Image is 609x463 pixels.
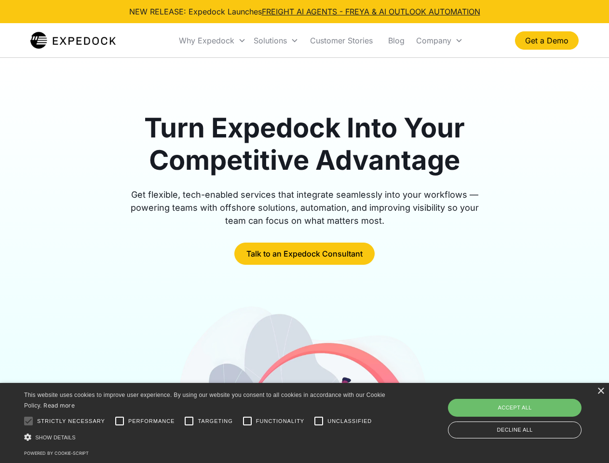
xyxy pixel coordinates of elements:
[254,36,287,45] div: Solutions
[597,388,604,395] div: Close
[43,402,75,409] a: Read more
[35,435,76,440] span: Show details
[198,417,232,425] span: Targeting
[380,24,412,57] a: Blog
[412,24,467,57] div: Company
[448,422,582,438] div: Decline all
[30,31,116,50] img: Expedock Logo
[129,6,480,17] div: NEW RELEASE: Expedock Launches
[128,417,175,425] span: Performance
[416,36,451,45] div: Company
[448,399,582,416] div: Accept all
[24,392,385,409] span: This website uses cookies to improve user experience. By using our website you consent to all coo...
[250,24,302,57] div: Solutions
[24,432,389,442] div: Show details
[262,7,480,16] a: FREIGHT AI AGENTS - FREYA & AI OUTLOOK AUTOMATION
[120,188,490,227] div: Get flexible, tech-enabled services that integrate seamlessly into your workflows — powering team...
[327,417,372,425] span: Unclassified
[37,417,105,425] span: Strictly necessary
[234,243,375,265] a: Talk to an Expedock Consultant
[175,24,250,57] div: Why Expedock
[24,450,89,456] a: Powered by cookie-script
[179,36,234,45] div: Why Expedock
[120,112,490,177] h1: Turn Expedock Into Your Competitive Advantage
[515,31,579,50] a: Get a Demo
[302,24,380,57] a: Customer Stories
[256,417,304,425] span: Functionality
[30,31,116,50] a: home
